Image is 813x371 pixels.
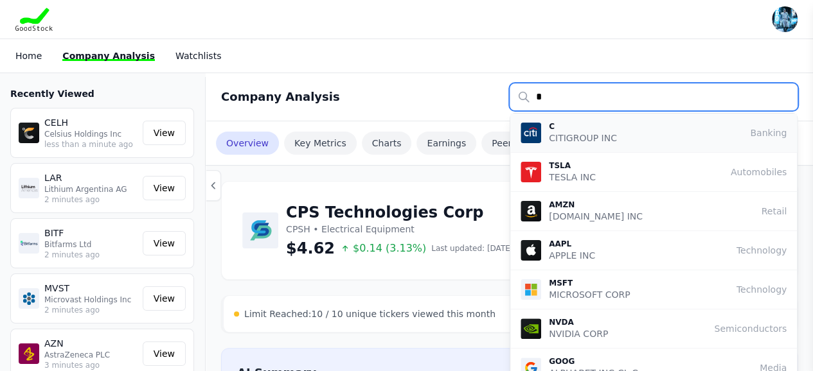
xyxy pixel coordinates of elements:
p: 2 minutes ago [44,194,138,205]
h2: Company Analysis [221,88,340,106]
p: NVIDIA CORP [549,327,608,340]
span: Technology [737,283,787,296]
a: Home [15,51,42,61]
p: 2 minutes ago [44,250,138,260]
p: Bitfarms Ltd [44,239,138,250]
p: 3 minutes ago [44,360,138,370]
p: Celsius Holdings Inc [44,129,138,139]
p: Lithium Argentina AG [44,184,138,194]
a: Overview [216,132,279,155]
a: Key Metrics [284,132,357,155]
p: NVDA [549,317,608,327]
p: AAPL [549,239,595,249]
span: Automobiles [731,166,787,178]
p: less than a minute ago [44,139,138,150]
p: [DOMAIN_NAME] INC [549,210,643,223]
a: View [143,231,186,255]
img: LAR [19,178,39,198]
a: View [143,341,186,366]
p: C [549,121,617,132]
h1: CPS Technologies Corp [286,202,546,223]
a: Peers [481,132,526,155]
p: MSFT [549,278,630,288]
p: TSLA [549,160,596,171]
span: Banking [750,126,787,139]
img: NVDA [521,318,541,339]
a: Charts [362,132,412,155]
img: Goodstock Logo [15,8,53,31]
img: user photo [772,6,798,32]
p: AZN [44,337,138,350]
p: CELH [44,116,138,129]
a: Watchlists [175,51,221,61]
img: TSLA [521,162,541,182]
span: Technology [737,244,787,257]
p: TESLA INC [549,171,596,184]
button: TSLA TSLA TESLA INC Automobiles [510,153,797,192]
p: LAR [44,171,138,184]
p: CPSH • Electrical Equipment [286,223,546,236]
span: Retail [761,205,787,218]
img: CPS Technologies Corp Logo [242,212,278,248]
a: View [143,286,186,311]
span: Semiconductors [714,322,787,335]
span: $0.14 (3.13%) [340,241,426,256]
img: AZN [19,343,39,364]
p: BITF [44,227,138,239]
img: MVST [19,288,39,309]
img: BITF [19,233,39,254]
a: View [143,176,186,200]
img: C [521,123,541,143]
p: MVST [44,282,138,295]
p: CITIGROUP INC [549,132,617,144]
button: MSFT MSFT MICROSOFT CORP Technology [510,270,797,309]
button: C C CITIGROUP INC Banking [510,114,797,153]
p: AMZN [549,200,643,210]
a: View [143,121,186,145]
a: Company Analysis [62,51,155,61]
p: AstraZeneca PLC [44,350,138,360]
button: AMZN AMZN [DOMAIN_NAME] INC Retail [510,192,797,231]
button: NVDA NVDA NVIDIA CORP Semiconductors [510,309,797,349]
h3: Recently Viewed [10,87,194,100]
img: AMZN [521,201,541,221]
p: GOOG [549,356,638,367]
button: AAPL AAPL APPLE INC Technology [510,231,797,270]
div: 10 / 10 unique tickers viewed this month [244,307,496,320]
img: MSFT [521,279,541,300]
a: Earnings [416,132,476,155]
img: CELH [19,123,39,143]
img: AAPL [521,240,541,261]
p: MICROSOFT CORP [549,288,630,301]
span: $4.62 [286,238,335,259]
p: 2 minutes ago [44,305,138,315]
span: Limit Reached: [244,309,311,319]
span: Last updated: [DATE] 4:00 PM [431,243,546,254]
p: Microvast Holdings Inc [44,295,138,305]
p: APPLE INC [549,249,595,262]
